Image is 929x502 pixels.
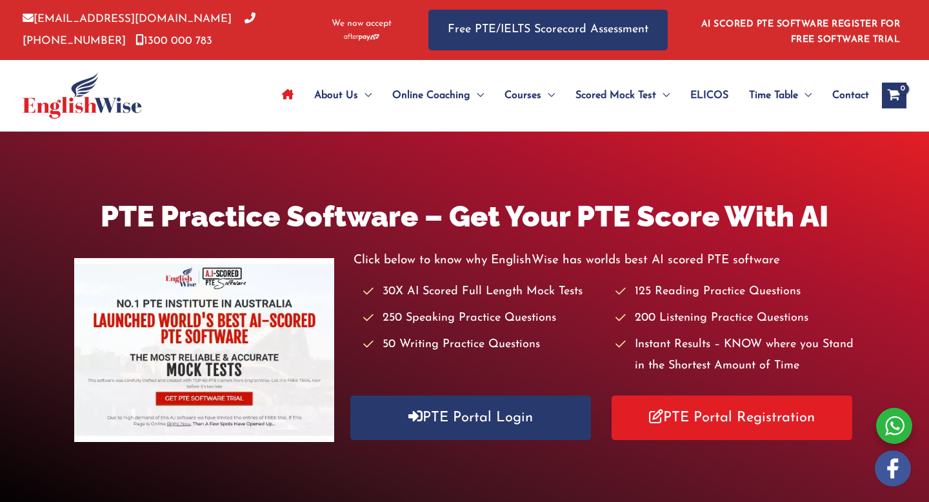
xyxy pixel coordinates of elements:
a: Free PTE/IELTS Scorecard Assessment [428,10,668,50]
img: cropped-ew-logo [23,72,142,119]
span: Online Coaching [392,73,470,118]
li: 30X AI Scored Full Length Mock Tests [363,281,603,303]
a: ELICOS [680,73,739,118]
li: 250 Speaking Practice Questions [363,308,603,329]
span: Scored Mock Test [575,73,656,118]
span: We now accept [332,17,392,30]
span: Menu Toggle [541,73,555,118]
span: ELICOS [690,73,728,118]
img: white-facebook.png [875,450,911,487]
span: Time Table [749,73,798,118]
a: Scored Mock TestMenu Toggle [565,73,680,118]
a: View Shopping Cart, empty [882,83,906,108]
span: Courses [504,73,541,118]
a: [EMAIL_ADDRESS][DOMAIN_NAME] [23,14,232,25]
nav: Site Navigation: Main Menu [272,73,869,118]
span: Menu Toggle [470,73,484,118]
a: 1300 000 783 [135,35,212,46]
aside: Header Widget 1 [694,9,906,51]
a: PTE Portal Login [350,396,591,440]
span: Menu Toggle [798,73,812,118]
a: PTE Portal Registration [612,396,852,440]
a: Contact [822,73,869,118]
li: 200 Listening Practice Questions [615,308,855,329]
a: Online CoachingMenu Toggle [382,73,494,118]
span: Menu Toggle [358,73,372,118]
li: 50 Writing Practice Questions [363,334,603,356]
span: About Us [314,73,358,118]
a: CoursesMenu Toggle [494,73,565,118]
li: Instant Results – KNOW where you Stand in the Shortest Amount of Time [615,334,855,377]
a: [PHONE_NUMBER] [23,14,255,46]
li: 125 Reading Practice Questions [615,281,855,303]
span: Menu Toggle [656,73,670,118]
a: About UsMenu Toggle [304,73,382,118]
a: AI SCORED PTE SOFTWARE REGISTER FOR FREE SOFTWARE TRIAL [701,19,901,45]
a: Time TableMenu Toggle [739,73,822,118]
img: pte-institute-main [74,258,334,442]
p: Click below to know why EnglishWise has worlds best AI scored PTE software [354,250,854,271]
h1: PTE Practice Software – Get Your PTE Score With AI [74,196,855,237]
span: Contact [832,73,869,118]
img: Afterpay-Logo [344,34,379,41]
